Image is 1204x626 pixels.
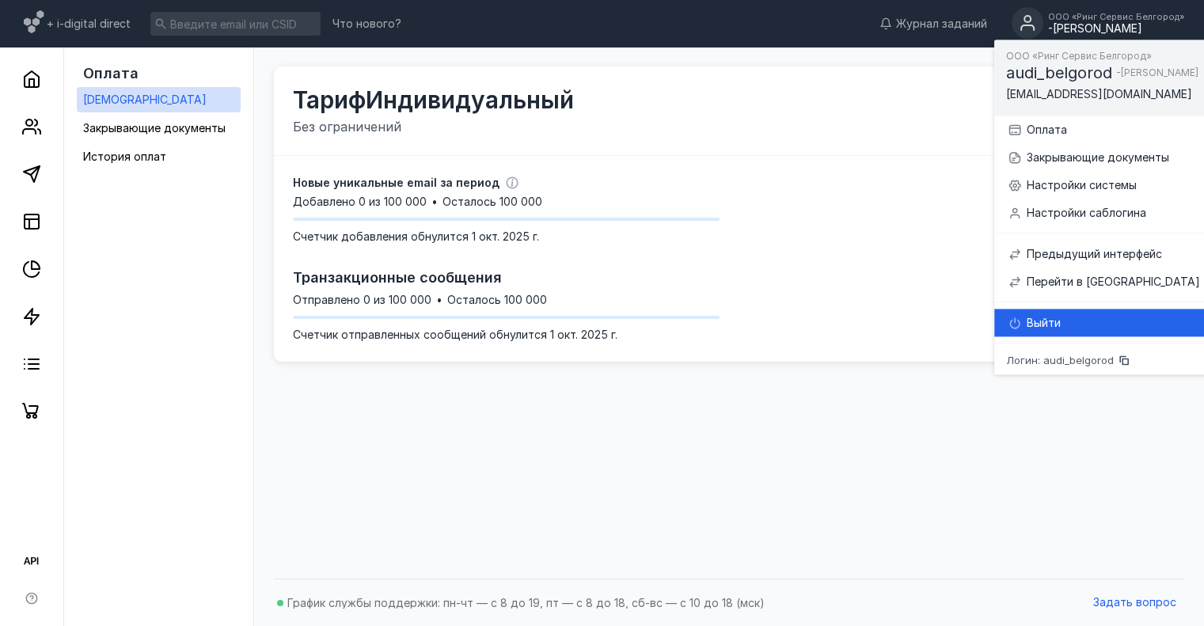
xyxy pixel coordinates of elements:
span: • [436,294,442,305]
div: Выйти [1027,315,1200,331]
div: Перейти в [GEOGRAPHIC_DATA] [1027,274,1200,290]
span: Задать вопрос [1093,596,1176,609]
span: Что нового? [332,18,401,29]
div: Настройки саблогина [1027,205,1200,221]
a: История оплат [77,144,241,169]
div: Оплата [1027,122,1200,138]
span: [DEMOGRAPHIC_DATA] [83,93,207,106]
a: + i-digital direct [24,8,131,40]
span: • [431,196,438,207]
a: Журнал заданий [872,16,995,32]
span: audi_belgorod [1006,63,1112,82]
span: График службы поддержки: пн-чт — с 8 до 19, пт — с 8 до 18, сб-вс — с 10 до 18 (мск) [287,596,765,609]
div: Настройки системы [1027,177,1200,193]
div: ООО «Ринг Сервис Белгород» [1048,12,1184,21]
button: Задать вопрос [1085,591,1184,615]
div: -[PERSON_NAME] [1048,22,1184,36]
input: Введите email или CSID [150,12,321,36]
span: Журнал заданий [896,16,987,32]
span: [EMAIL_ADDRESS][DOMAIN_NAME] [1006,87,1192,101]
div: Предыдущий интерфейс [1027,246,1200,262]
span: ООО «Ринг Сервис Белгород» [1006,50,1152,62]
span: Логин: audi_belgorod [1006,355,1114,366]
span: Добавлено 0 из 100 000 [293,194,427,210]
span: Осталось 100 000 [447,292,547,308]
span: Оплата [83,65,139,82]
span: + i-digital direct [47,16,131,32]
a: Закрывающие документы [77,116,241,141]
span: Транзакционные сообщения [293,269,502,286]
a: [DEMOGRAPHIC_DATA] [77,87,241,112]
a: Что нового? [325,18,409,29]
span: Cчетчик отправленных сообщений обнулится 1 окт. 2025 г. [293,328,617,341]
span: -[PERSON_NAME] [1116,66,1198,78]
span: История оплат [83,150,166,163]
div: Закрывающие документы [1027,150,1200,165]
span: Осталось 100 000 [442,194,542,210]
span: Отправлено 0 из 100 000 [293,292,431,308]
span: Новые уникальные email за период [293,175,499,191]
span: Тариф Индивидуальный [293,85,574,114]
span: Закрывающие документы [83,121,226,135]
span: Счетчик добавления обнулится 1 окт. 2025 г. [293,230,539,243]
span: Без ограничений [293,117,574,136]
